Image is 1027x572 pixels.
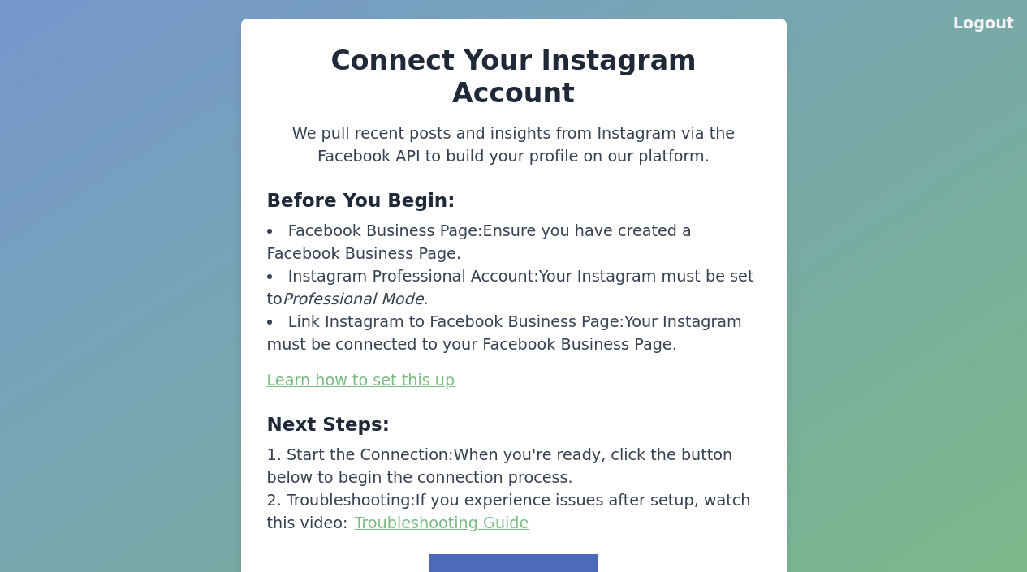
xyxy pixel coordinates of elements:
button: Logout [953,12,1014,35]
span: Troubleshooting: [287,491,416,510]
span: Start the Connection: [287,445,454,464]
a: Troubleshooting Guide [355,514,529,532]
li: Ensure you have created a Facebook Business Page. [267,220,761,265]
h3: Before You Begin: [267,187,761,213]
li: When you're ready, click the button below to begin the connection process. [267,444,761,489]
h3: Next Steps: [267,411,761,437]
h2: Connect Your Instagram Account [267,45,761,110]
span: Facebook Business Page: [288,221,483,240]
a: Learn how to set this up [267,371,455,389]
span: Professional Mode [283,290,424,308]
li: Your Instagram must be connected to your Facebook Business Page. [267,311,761,356]
p: We pull recent posts and insights from Instagram via the Facebook API to build your profile on ou... [267,123,761,168]
li: If you experience issues after setup, watch this video: [267,489,761,535]
li: Your Instagram must be set to . [267,265,761,311]
span: Link Instagram to Facebook Business Page: [288,312,624,331]
span: Instagram Professional Account: [288,267,539,286]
